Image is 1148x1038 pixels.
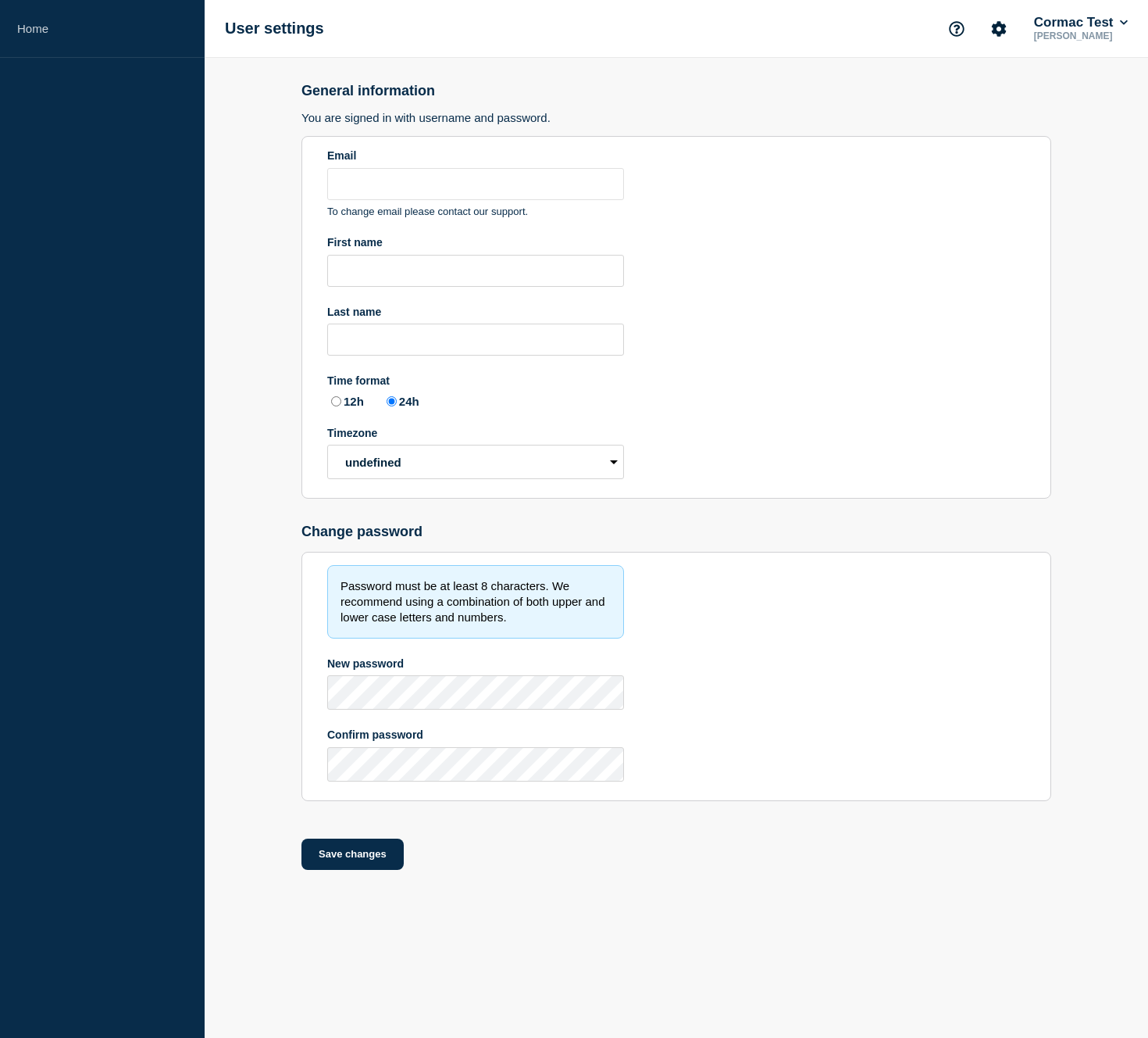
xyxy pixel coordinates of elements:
div: Time format [327,374,624,387]
button: Support [940,13,973,45]
div: Password must be at least 8 characters. We recommend using a combination of both upper and lower ... [327,565,624,639]
h3: You are signed in with username and password. [301,111,1051,124]
label: 12h [327,393,364,408]
input: Confirm password [327,747,624,782]
button: Account settings [982,13,1015,45]
div: First name [327,236,624,249]
button: Save changes [301,839,404,870]
input: Email [327,168,624,200]
input: Last name [327,324,624,356]
h2: Change password [301,524,1051,540]
label: 24h [383,393,419,408]
div: Timezone [327,427,624,439]
input: First name [327,255,624,287]
p: To change email please contact our support. [327,206,624,217]
div: Last name [327,306,624,318]
p: [PERSON_NAME] [1031,30,1131,41]
div: New password [327,657,624,670]
input: 24h [387,396,397,406]
h2: General information [301,83,1051,99]
h1: User settings [225,20,324,38]
input: 12h [331,396,341,406]
div: Email [327,149,624,162]
input: New password [327,675,624,710]
div: Confirm password [327,728,624,741]
button: Cormac Test [1031,15,1131,30]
